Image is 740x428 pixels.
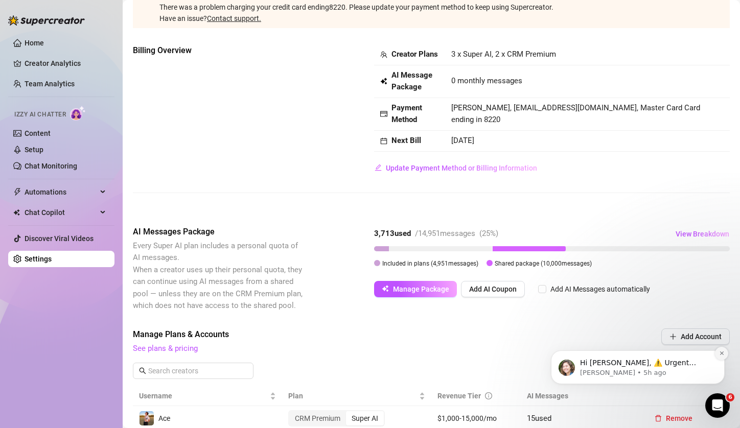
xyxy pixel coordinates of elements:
img: Profile image for Ella [23,74,39,90]
span: delete [655,415,662,422]
span: Manage Plans & Accounts [133,328,592,341]
a: Team Analytics [25,80,75,88]
span: Billing Overview [133,44,305,57]
span: Included in plans ( 4,951 messages) [382,260,478,267]
strong: Next Bill [391,136,421,145]
p: Message from Ella, sent 5h ago [44,82,176,91]
span: Username [139,390,268,401]
span: 15 used [527,414,551,423]
span: Every Super AI plan includes a personal quota of AI messages. When a creator uses up their person... [133,241,303,311]
a: Settings [25,255,52,263]
span: AI Messages Package [133,226,305,238]
strong: 3,713 used [374,229,411,238]
span: info-circle [485,392,492,399]
span: calendar [380,137,387,145]
img: logo-BBDzfeDw.svg [8,15,85,26]
span: thunderbolt [13,188,21,196]
strong: AI Message Package [391,70,432,92]
input: Search creators [148,365,239,376]
div: Have an issue? [159,13,722,24]
div: Super AI [346,411,384,425]
button: Add AI Coupon [461,281,525,297]
img: Chat Copilot [13,209,20,216]
button: Remove [646,410,701,426]
span: Chat Copilot [25,204,97,221]
span: / 14,951 messages [415,229,475,238]
span: ( 25 %) [479,229,498,238]
th: Username [133,386,282,406]
span: 0 monthly messages [451,75,522,87]
span: team [380,51,387,58]
button: Dismiss notification [179,61,193,74]
th: AI Messages [521,386,640,406]
a: See plans & pricing [133,344,198,353]
span: credit-card [380,110,387,117]
span: [PERSON_NAME], [EMAIL_ADDRESS][DOMAIN_NAME], Master Card Card ending in 8220 [451,103,700,125]
span: search [139,367,146,374]
div: CRM Premium [289,411,346,425]
span: Automations [25,184,97,200]
button: Update Payment Method or Billing Information [374,160,538,176]
a: Contact support. [207,14,261,22]
div: message notification from Ella, 5h ago. Hi Trent, ⚠️ Urgent Action Required ⚠️ Unfortunately, the... [15,64,189,98]
th: Plan [282,386,431,406]
p: Hi [PERSON_NAME], ⚠️ Urgent Action Required ⚠️ Unfortunately, there was a problem with your last ... [44,72,176,82]
span: Add AI Coupon [469,285,517,293]
button: Manage Package [374,281,457,297]
strong: Creator Plans [391,50,438,59]
button: View Breakdown [675,226,730,242]
a: Chat Monitoring [25,162,77,170]
span: edit [375,164,382,171]
span: Update Payment Method or Billing Information [386,164,537,172]
a: Content [25,129,51,137]
a: Creator Analytics [25,55,106,72]
span: Plan [288,390,417,401]
span: [DATE] [451,136,474,145]
iframe: Intercom live chat [705,393,730,418]
span: Ace [158,414,170,422]
span: Manage Package [393,285,449,293]
span: There was a problem charging your credit card ending 8220 . Please update your payment method to ... [159,3,722,24]
a: Discover Viral Videos [25,234,94,243]
span: 6 [726,393,734,401]
span: Remove [666,414,692,422]
span: Revenue Tier [437,392,481,400]
a: Setup [25,146,43,154]
span: View Breakdown [676,230,729,238]
span: Izzy AI Chatter [14,110,66,120]
img: AI Chatter [70,106,86,121]
a: Home [25,39,44,47]
div: Add AI Messages automatically [550,283,650,295]
iframe: Intercom notifications message [536,286,740,400]
strong: Payment Method [391,103,422,125]
span: 3 x Super AI, 2 x CRM Premium [451,50,556,59]
span: Shared package ( 10,000 messages) [495,260,592,267]
div: segmented control [288,410,385,426]
img: Ace [140,411,154,425]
